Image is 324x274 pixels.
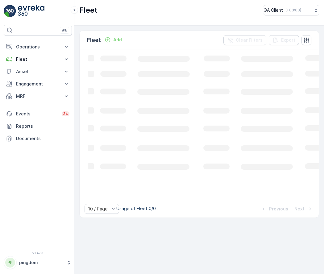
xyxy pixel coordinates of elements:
[18,5,44,17] img: logo_light-DOdMpM7g.png
[4,132,72,145] a: Documents
[4,41,72,53] button: Operations
[79,5,98,15] p: Fleet
[16,135,69,142] p: Documents
[264,7,283,13] p: QA Client
[4,120,72,132] a: Reports
[294,206,305,212] p: Next
[269,206,288,212] p: Previous
[223,35,266,45] button: Clear Filters
[285,8,301,13] p: ( +03:00 )
[16,44,60,50] p: Operations
[87,36,101,44] p: Fleet
[4,90,72,102] button: MRF
[16,81,60,87] p: Engagement
[4,251,72,255] span: v 1.47.3
[4,65,72,78] button: Asset
[269,35,299,45] button: Export
[16,111,58,117] p: Events
[16,56,60,62] p: Fleet
[294,205,314,213] button: Next
[5,258,15,268] div: PP
[4,78,72,90] button: Engagement
[61,28,68,33] p: ⌘B
[113,37,122,43] p: Add
[4,108,72,120] a: Events34
[19,259,63,266] p: pingdom
[4,256,72,269] button: PPpingdom
[63,111,68,116] p: 34
[281,37,295,43] p: Export
[4,53,72,65] button: Fleet
[116,205,156,212] p: Usage of Fleet : 0/0
[260,205,289,213] button: Previous
[16,68,60,75] p: Asset
[102,36,124,44] button: Add
[16,93,60,99] p: MRF
[264,5,319,15] button: QA Client(+03:00)
[16,123,69,129] p: Reports
[4,5,16,17] img: logo
[236,37,263,43] p: Clear Filters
